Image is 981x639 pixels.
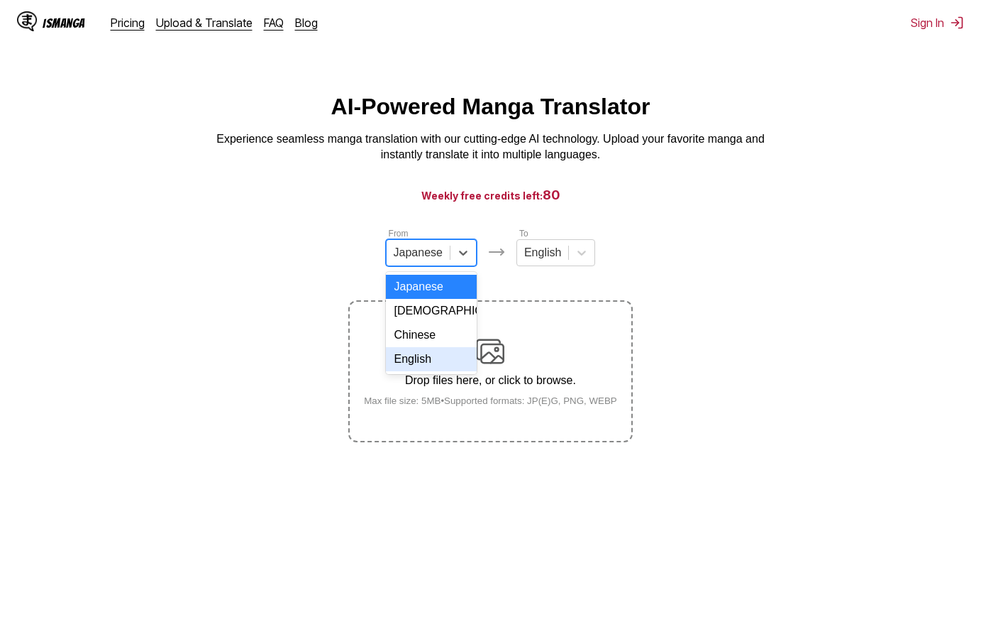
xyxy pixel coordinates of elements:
h1: AI-Powered Manga Translator [331,94,650,120]
a: IsManga LogoIsManga [17,11,111,34]
label: To [519,229,528,239]
div: IsManga [43,16,85,30]
a: FAQ [264,16,284,30]
div: Chinese [386,323,477,347]
a: Pricing [111,16,145,30]
button: Sign In [911,16,964,30]
a: Blog [295,16,318,30]
img: Sign out [950,16,964,30]
span: 80 [543,187,560,202]
img: IsManga Logo [17,11,37,31]
div: Japanese [386,275,477,299]
small: Max file size: 5MB • Supported formats: JP(E)G, PNG, WEBP [353,395,628,406]
p: Experience seamless manga translation with our cutting-edge AI technology. Upload your favorite m... [207,131,775,163]
div: [DEMOGRAPHIC_DATA] [386,299,477,323]
a: Upload & Translate [156,16,253,30]
label: From [389,229,409,239]
div: English [386,347,477,371]
h3: Weekly free credits left: [34,186,947,204]
img: Languages icon [488,244,505,261]
p: Drop files here, or click to browse. [353,374,628,387]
